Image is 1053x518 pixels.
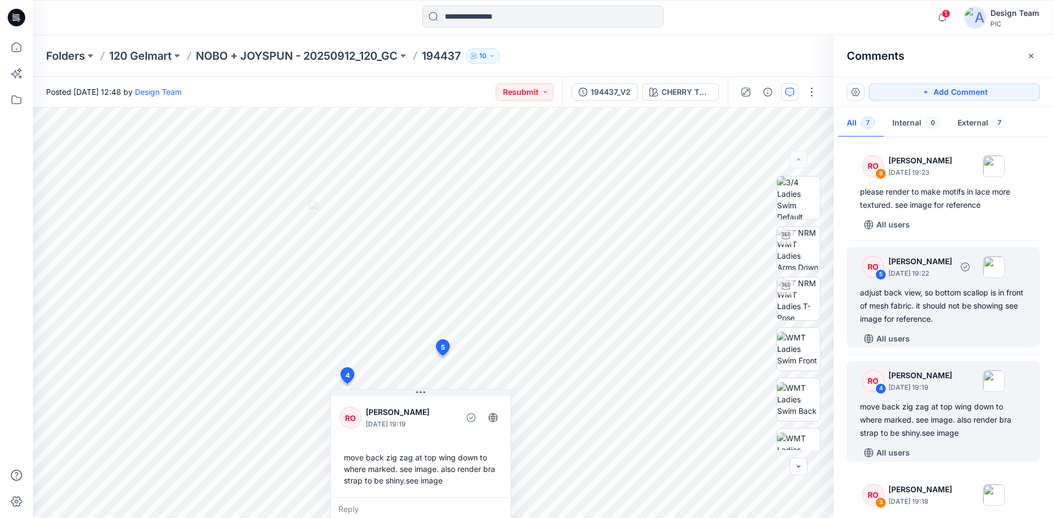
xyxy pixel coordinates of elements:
div: 4 [875,383,886,394]
img: TT NRM WMT Ladies Arms Down [777,227,820,270]
img: WMT Ladies Swim Back [777,382,820,417]
div: move back zig zag at top wing down to where marked. see image. also render bra strap to be shiny.... [339,447,502,491]
p: [PERSON_NAME] [888,369,952,382]
p: 194437 [422,48,461,64]
p: [DATE] 19:19 [888,382,952,393]
a: NOBO + JOYSPUN - 20250912_120_GC [196,48,398,64]
button: All users [860,330,914,348]
p: [PERSON_NAME] [888,483,952,496]
div: 5 [875,269,886,280]
button: Details [759,83,777,101]
div: PIC [990,20,1039,28]
p: [PERSON_NAME] [888,154,952,167]
p: [DATE] 19:18 [888,496,952,507]
div: 3 [875,497,886,508]
p: [PERSON_NAME] [366,406,455,419]
button: 194437_V2 [571,83,638,101]
button: All users [860,444,914,462]
div: Design Team [990,7,1039,20]
p: [DATE] 19:19 [366,419,455,430]
div: move back zig zag at top wing down to where marked. see image. also render bra strap to be shiny.... [860,400,1027,440]
div: 194437_V2 [591,86,631,98]
span: 4 [346,371,350,380]
span: 0 [926,117,940,128]
h2: Comments [847,49,904,62]
p: All users [876,332,910,345]
div: adjust back view, so bottom scallop is in front of mesh fabric. it should not be showing see imag... [860,286,1027,326]
span: 7 [993,117,1006,128]
button: External [949,110,1015,138]
div: RO [862,370,884,392]
div: 6 [875,168,886,179]
a: Design Team [135,87,182,96]
p: [DATE] 19:23 [888,167,952,178]
p: 10 [479,50,486,62]
p: [PERSON_NAME] [888,255,952,268]
p: All users [876,218,910,231]
p: All users [876,446,910,459]
img: WMT Ladies Swim Left [777,432,820,467]
div: CHERRY TOMATO [661,86,712,98]
button: All [838,110,884,138]
div: please render to make motifs in lace more textured. see image for reference [860,185,1027,212]
img: WMT Ladies Swim Front [777,332,820,366]
button: Add Comment [869,83,1040,101]
img: TT NRM WMT Ladies T-Pose [777,277,820,320]
div: RO [862,256,884,278]
span: 5 [441,343,445,352]
div: RO [862,155,884,177]
img: 3/4 Ladies Swim Default [777,177,820,219]
div: RO [339,407,361,429]
div: RO [862,484,884,506]
a: 120 Gelmart [109,48,172,64]
button: Internal [884,110,949,138]
button: All users [860,216,914,234]
span: Posted [DATE] 12:48 by [46,86,182,98]
img: avatar [964,7,986,29]
p: [DATE] 19:22 [888,268,952,279]
span: 1 [942,9,950,18]
button: 10 [466,48,500,64]
span: 7 [861,117,875,128]
button: CHERRY TOMATO [642,83,719,101]
a: Folders [46,48,85,64]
